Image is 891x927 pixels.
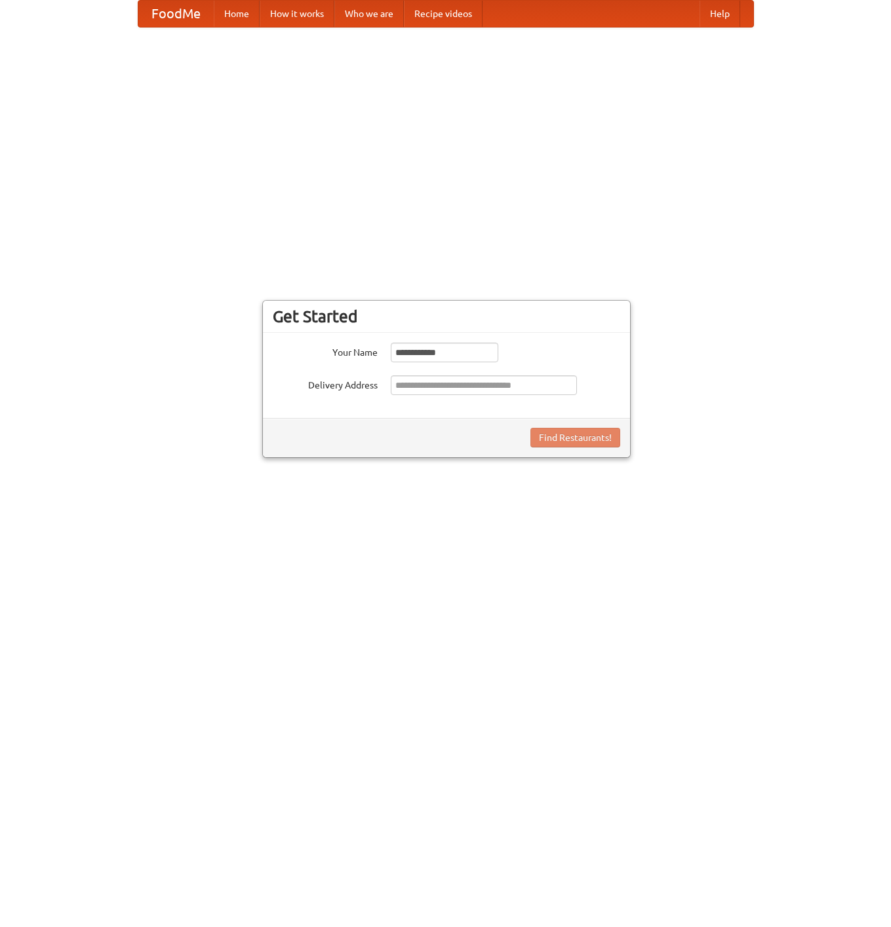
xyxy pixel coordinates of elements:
a: FoodMe [138,1,214,27]
a: Home [214,1,260,27]
a: Who we are [334,1,404,27]
a: Help [700,1,740,27]
h3: Get Started [273,307,620,326]
label: Your Name [273,343,378,359]
label: Delivery Address [273,375,378,392]
a: Recipe videos [404,1,483,27]
a: How it works [260,1,334,27]
button: Find Restaurants! [530,428,620,447]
